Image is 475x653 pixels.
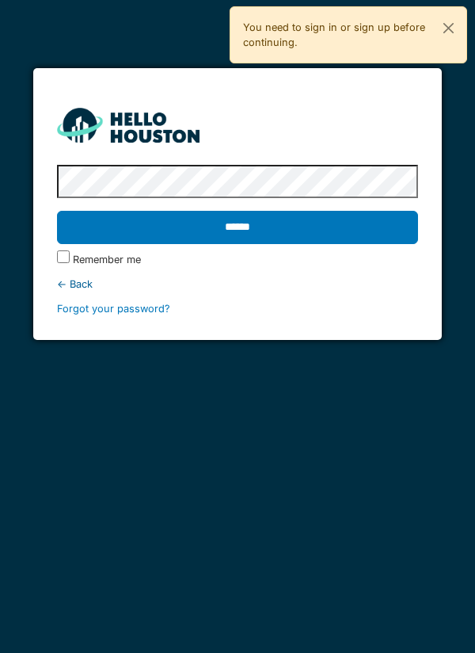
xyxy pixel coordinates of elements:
[57,303,170,315] a: Forgot your password?
[73,252,141,267] label: Remember me
[57,108,199,142] img: HH_line-BYnF2_Hg.png
[57,277,419,292] div: ← Back
[230,6,467,63] div: You need to sign in or sign up before continuing.
[431,7,466,49] button: Close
